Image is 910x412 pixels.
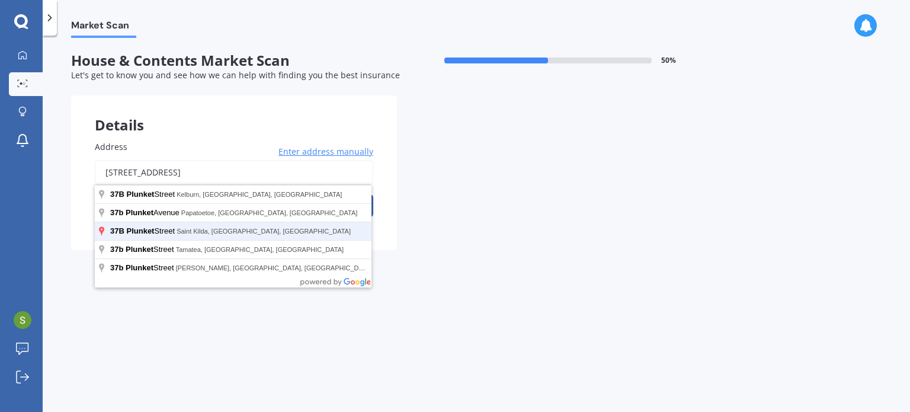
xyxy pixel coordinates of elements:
[176,264,373,272] span: [PERSON_NAME], [GEOGRAPHIC_DATA], [GEOGRAPHIC_DATA]
[110,245,153,254] span: 37b Plunket
[110,226,124,235] span: 37B
[95,160,373,185] input: Enter address
[110,263,153,272] span: 37b Plunket
[71,20,136,36] span: Market Scan
[278,146,373,158] span: Enter address manually
[71,69,400,81] span: Let's get to know you and see how we can help with finding you the best insurance
[71,95,397,131] div: Details
[110,208,153,217] span: 37b Plunket
[110,263,176,272] span: Street
[110,245,176,254] span: Street
[126,226,154,235] span: Plunket
[176,246,344,253] span: Tamatea, [GEOGRAPHIC_DATA], [GEOGRAPHIC_DATA]
[177,228,351,235] span: Saint Kilda, [GEOGRAPHIC_DATA], [GEOGRAPHIC_DATA]
[126,190,154,199] span: Plunket
[110,208,181,217] span: Avenue
[71,52,397,69] span: House & Contents Market Scan
[110,190,124,199] span: 37B
[177,191,342,198] span: Kelburn, [GEOGRAPHIC_DATA], [GEOGRAPHIC_DATA]
[95,141,127,152] span: Address
[110,226,177,235] span: Street
[14,311,31,329] img: ACg8ocLtJumHoosUGOjI2mKVD8sOlzWBzXJ5kAx1bJMfYv5-OXj8Gw=s96-c
[110,190,177,199] span: Street
[181,209,358,216] span: Papatoetoe, [GEOGRAPHIC_DATA], [GEOGRAPHIC_DATA]
[661,56,676,65] span: 50 %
